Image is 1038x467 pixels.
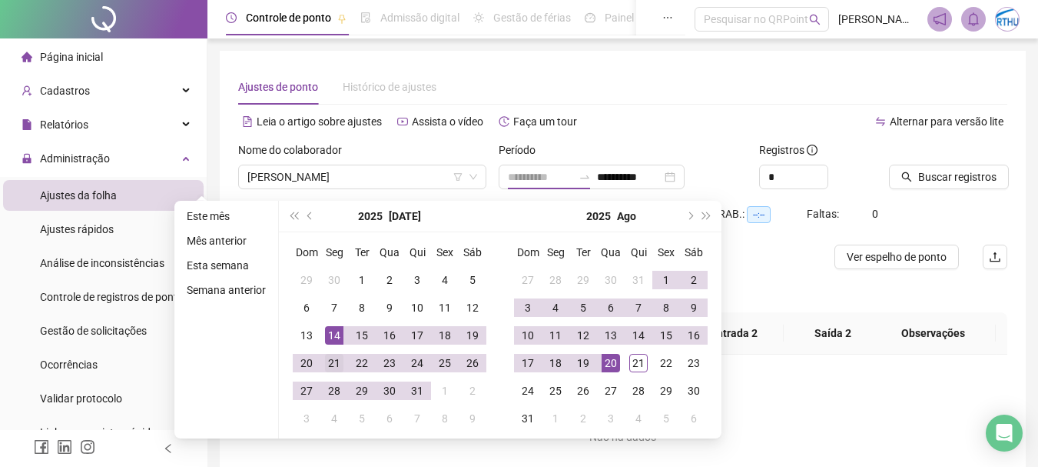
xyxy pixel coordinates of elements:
[685,312,784,355] th: Entrada 2
[542,322,569,349] td: 2025-08-11
[499,142,546,158] label: Período
[871,312,996,355] th: Observações
[890,115,1003,128] span: Alternar para versão lite
[680,239,708,266] th: Sáb
[353,326,371,345] div: 15
[872,208,878,220] span: 0
[40,118,88,131] span: Relatórios
[680,349,708,377] td: 2025-08-23
[297,354,316,372] div: 20
[408,299,426,317] div: 10
[453,172,463,182] span: filter
[499,116,509,127] span: history
[181,256,272,275] li: Esta semana
[360,12,371,23] span: file-done
[652,349,680,377] td: 2025-08-22
[436,354,454,372] div: 25
[463,409,482,428] div: 9
[685,409,703,428] div: 6
[569,266,597,294] td: 2025-07-29
[542,266,569,294] td: 2025-07-28
[685,382,703,400] div: 30
[657,354,675,372] div: 22
[542,377,569,405] td: 2025-08-25
[293,405,320,432] td: 2025-08-03
[459,377,486,405] td: 2025-08-02
[376,239,403,266] th: Qua
[293,349,320,377] td: 2025-07-20
[380,354,399,372] div: 23
[320,266,348,294] td: 2025-06-30
[652,239,680,266] th: Sex
[242,116,253,127] span: file-text
[348,349,376,377] td: 2025-07-22
[297,409,316,428] div: 3
[297,382,316,400] div: 27
[380,409,399,428] div: 6
[542,239,569,266] th: Seg
[431,266,459,294] td: 2025-07-04
[680,405,708,432] td: 2025-09-06
[933,12,947,26] span: notification
[574,409,592,428] div: 2
[574,382,592,400] div: 26
[918,168,997,185] span: Buscar registros
[325,271,343,289] div: 30
[847,249,947,265] span: Ver espelho de ponto
[40,85,90,97] span: Cadastros
[602,271,620,289] div: 30
[40,152,110,165] span: Administração
[546,326,565,345] div: 11
[257,115,382,128] span: Leia o artigo sobre ajustes
[376,349,403,377] td: 2025-07-23
[463,354,482,372] div: 26
[436,409,454,428] div: 8
[629,299,648,317] div: 7
[459,239,486,266] th: Sáb
[546,299,565,317] div: 4
[747,206,771,223] span: --:--
[585,12,595,23] span: dashboard
[519,326,537,345] div: 10
[597,294,625,322] td: 2025-08-06
[685,354,703,372] div: 23
[759,142,817,158] span: Registros
[353,354,371,372] div: 22
[238,142,352,158] label: Nome do colaborador
[602,409,620,428] div: 3
[343,81,436,93] span: Histórico de ajustes
[459,294,486,322] td: 2025-07-12
[408,326,426,345] div: 17
[625,322,652,349] td: 2025-08-14
[358,201,383,232] button: year panel
[574,354,592,372] div: 19
[597,322,625,349] td: 2025-08-13
[325,354,343,372] div: 21
[436,326,454,345] div: 18
[40,325,147,337] span: Gestão de solicitações
[431,405,459,432] td: 2025-08-08
[403,322,431,349] td: 2025-07-17
[353,271,371,289] div: 1
[40,359,98,371] span: Ocorrências
[574,271,592,289] div: 29
[376,405,403,432] td: 2025-08-06
[293,294,320,322] td: 2025-07-06
[629,409,648,428] div: 4
[40,291,184,303] span: Controle de registros de ponto
[297,299,316,317] div: 6
[542,294,569,322] td: 2025-08-04
[685,271,703,289] div: 2
[40,189,117,202] span: Ajustes da folha
[680,266,708,294] td: 2025-08-02
[80,439,95,455] span: instagram
[542,405,569,432] td: 2025-09-01
[293,377,320,405] td: 2025-07-27
[320,322,348,349] td: 2025-07-14
[699,205,807,223] div: H. TRAB.:
[625,239,652,266] th: Qui
[519,409,537,428] div: 31
[57,439,72,455] span: linkedin
[574,326,592,345] div: 12
[493,12,571,24] span: Gestão de férias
